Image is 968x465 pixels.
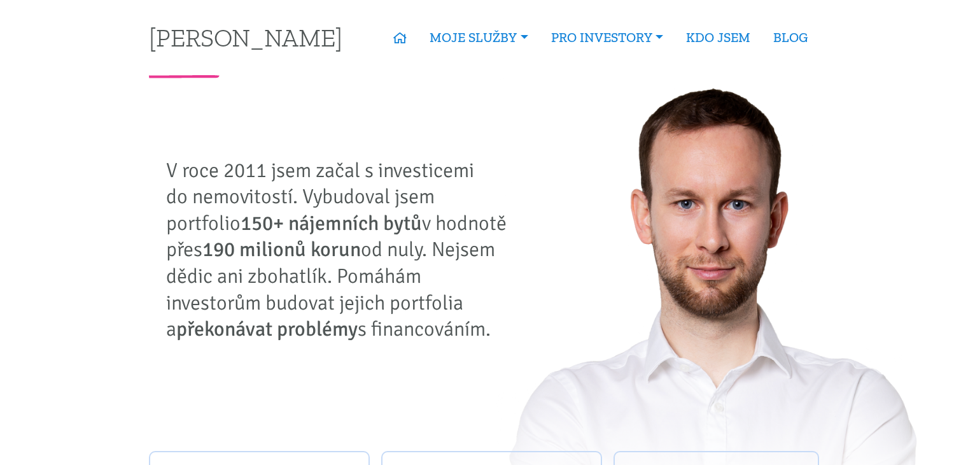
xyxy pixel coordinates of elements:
strong: překonávat problémy [176,317,358,341]
a: [PERSON_NAME] [149,25,342,50]
p: V roce 2011 jsem začal s investicemi do nemovitostí. Vybudoval jsem portfolio v hodnotě přes od n... [166,157,516,343]
a: PRO INVESTORY [540,23,675,52]
a: MOJE SLUŽBY [418,23,539,52]
a: KDO JSEM [675,23,762,52]
strong: 150+ nájemních bytů [241,211,422,236]
strong: 190 milionů korun [202,237,361,262]
a: BLOG [762,23,819,52]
